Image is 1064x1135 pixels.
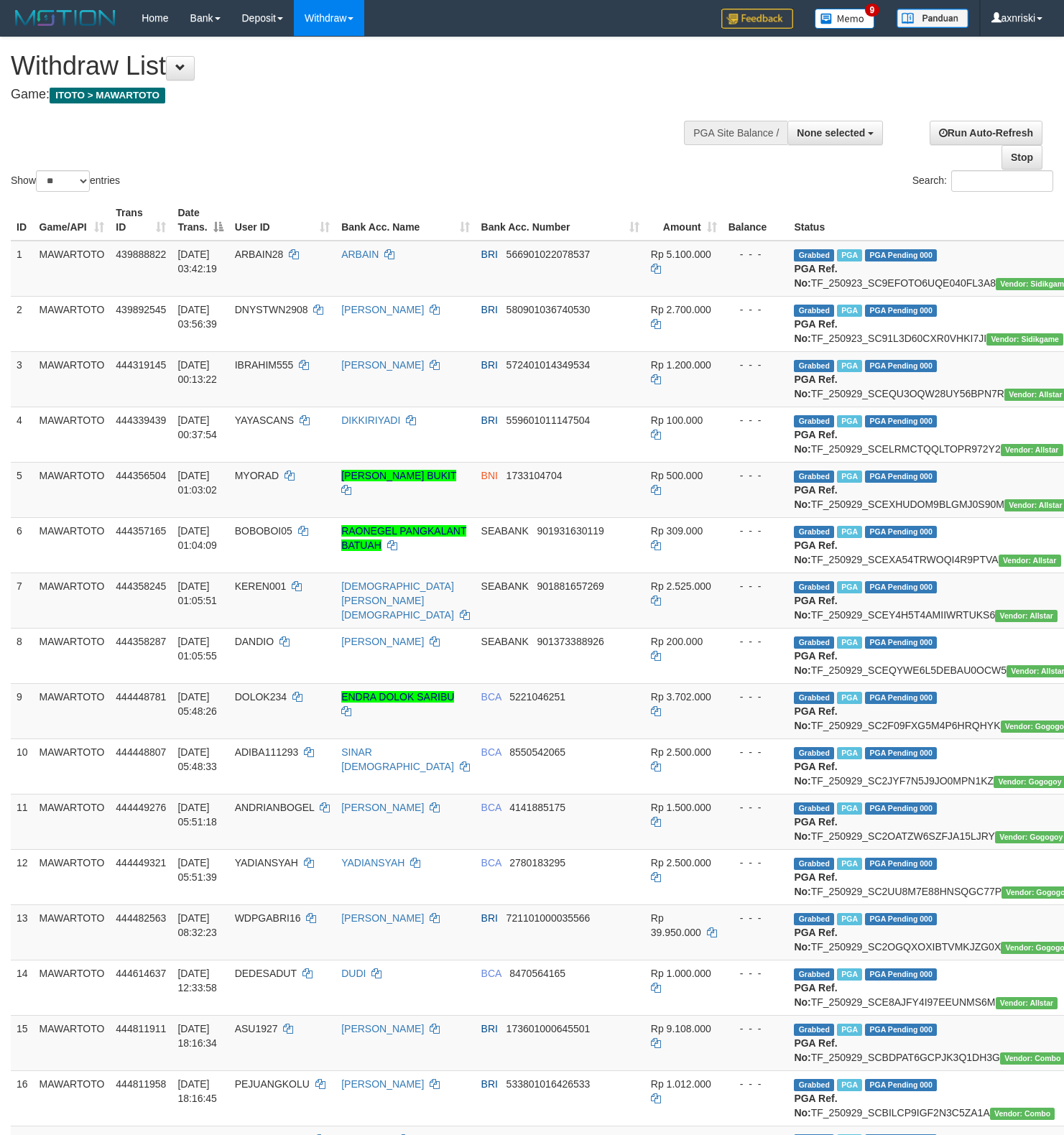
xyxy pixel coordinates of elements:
[177,304,217,330] span: [DATE] 03:56:39
[34,683,111,738] td: MAWARTOTO
[341,304,424,315] a: [PERSON_NAME]
[177,691,217,717] span: [DATE] 05:48:26
[797,127,865,139] span: None selected
[865,360,937,372] span: PGA Pending
[794,429,837,455] b: PGA Ref. No:
[728,524,783,538] div: - - -
[341,912,424,924] a: [PERSON_NAME]
[11,407,34,462] td: 4
[728,579,783,593] div: - - -
[651,912,701,938] span: Rp 39.950.000
[651,802,711,813] span: Rp 1.500.000
[235,1023,278,1034] span: ASU1927
[34,794,111,849] td: MAWARTOTO
[34,351,111,407] td: MAWARTOTO
[341,802,424,813] a: [PERSON_NAME]
[794,802,834,815] span: Grabbed
[837,581,862,593] span: Marked by axnnatama
[537,525,603,537] span: Copy 901931630119 to clipboard
[990,1108,1055,1120] span: Vendor URL: https://secure11.1velocity.biz
[11,296,34,351] td: 2
[865,692,937,704] span: PGA Pending
[794,484,837,510] b: PGA Ref. No:
[11,738,34,794] td: 10
[684,121,787,145] div: PGA Site Balance /
[951,170,1053,192] input: Search:
[341,249,379,260] a: ARBAIN
[651,304,711,315] span: Rp 2.700.000
[837,305,862,317] span: Marked by axnbram
[116,746,166,758] span: 444448807
[235,249,284,260] span: ARBAIN28
[235,1078,310,1090] span: PEJUANGKOLU
[794,913,834,925] span: Grabbed
[728,302,783,317] div: - - -
[341,636,424,647] a: [PERSON_NAME]
[235,746,299,758] span: ADIBA111293
[116,1078,166,1090] span: 444811958
[986,333,1063,346] span: Vendor URL: https://secure9.1velocity.biz
[865,858,937,870] span: PGA Pending
[728,856,783,870] div: - - -
[794,1079,834,1091] span: Grabbed
[728,358,783,372] div: - - -
[651,470,703,481] span: Rp 500.000
[116,414,166,426] span: 444339439
[341,470,456,481] a: [PERSON_NAME] BUKIT
[728,468,783,483] div: - - -
[728,634,783,649] div: - - -
[1001,145,1042,170] a: Stop
[728,911,783,925] div: - - -
[341,359,424,371] a: [PERSON_NAME]
[177,802,217,828] span: [DATE] 05:51:18
[837,802,862,815] span: Marked by axnjistel
[34,573,111,628] td: MAWARTOTO
[34,1070,111,1126] td: MAWARTOTO
[229,200,336,241] th: User ID: activate to sort column ascending
[794,650,837,676] b: PGA Ref. No:
[481,802,501,813] span: BCA
[794,968,834,981] span: Grabbed
[651,525,703,537] span: Rp 309.000
[235,304,308,315] span: DNYSTWN2908
[235,359,294,371] span: IBRAHIM555
[336,200,475,241] th: Bank Acc. Name: activate to sort column ascending
[34,296,111,351] td: MAWARTOTO
[177,359,217,385] span: [DATE] 00:13:22
[11,1015,34,1070] td: 15
[794,249,834,261] span: Grabbed
[177,470,217,496] span: [DATE] 01:03:02
[794,927,837,953] b: PGA Ref. No:
[787,121,883,145] button: None selected
[537,636,603,647] span: Copy 901373388926 to clipboard
[116,968,166,979] span: 444614637
[651,1078,711,1090] span: Rp 1.012.000
[11,170,120,192] label: Show entries
[11,628,34,683] td: 8
[235,691,287,703] span: DOLOK234
[506,470,563,481] span: Copy 1733104704 to clipboard
[794,526,834,538] span: Grabbed
[794,1024,834,1036] span: Grabbed
[235,857,298,868] span: YADIANSYAH
[177,857,217,883] span: [DATE] 05:51:39
[865,636,937,649] span: PGA Pending
[794,415,834,427] span: Grabbed
[837,968,862,981] span: Marked by axnmarianovi
[794,595,837,621] b: PGA Ref. No:
[34,904,111,960] td: MAWARTOTO
[116,249,166,260] span: 439888822
[34,738,111,794] td: MAWARTOTO
[999,555,1061,567] span: Vendor URL: https://secure31.1velocity.biz
[794,539,837,565] b: PGA Ref. No:
[116,857,166,868] span: 444449321
[481,304,498,315] span: BRI
[1001,444,1063,456] span: Vendor URL: https://secure31.1velocity.biz
[481,470,498,481] span: BNI
[116,359,166,371] span: 444319145
[341,857,404,868] a: YADIANSYAH
[794,305,834,317] span: Grabbed
[837,692,862,704] span: Marked by axnkaisar
[116,580,166,592] span: 444358245
[177,580,217,606] span: [DATE] 01:05:51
